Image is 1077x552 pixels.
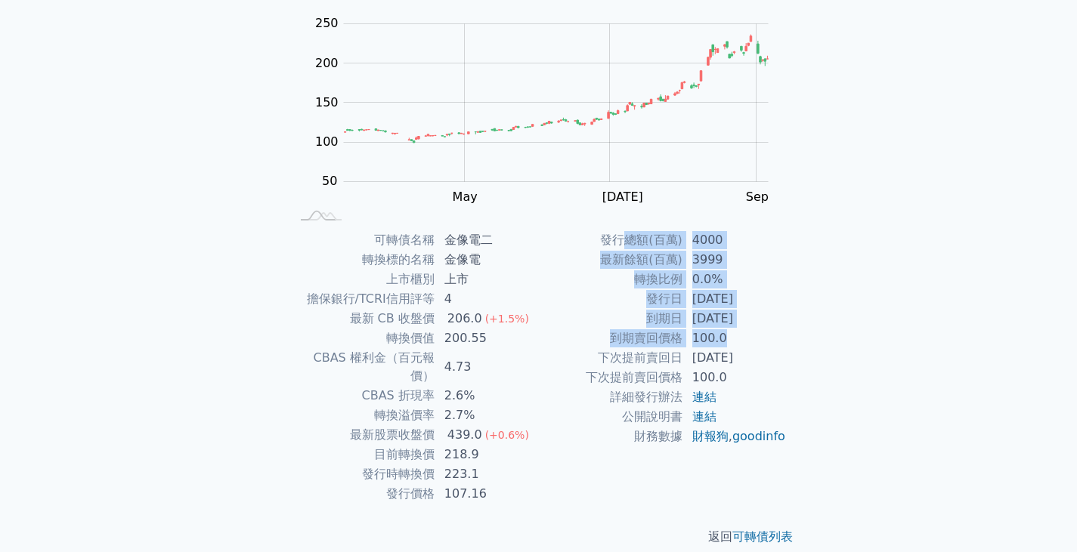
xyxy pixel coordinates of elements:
td: 到期日 [539,309,683,328]
tspan: 150 [315,95,339,109]
td: 轉換價值 [291,328,435,348]
td: 轉換比例 [539,270,683,289]
tspan: [DATE] [602,190,643,204]
td: [DATE] [683,289,787,309]
td: 最新 CB 收盤價 [291,309,435,328]
p: 返回 [273,528,805,546]
div: 206.0 [444,310,485,328]
tspan: 100 [315,134,339,149]
td: 到期賣回價格 [539,328,683,348]
td: 下次提前賣回價格 [539,368,683,387]
td: 發行價格 [291,484,435,504]
td: 發行時轉換價 [291,464,435,484]
tspan: May [453,190,478,204]
tspan: Sep [746,190,769,204]
td: [DATE] [683,309,787,328]
td: 4.73 [435,348,539,386]
td: 0.0% [683,270,787,289]
a: 連結 [692,409,716,424]
td: 4 [435,289,539,309]
td: 200.55 [435,328,539,348]
a: 連結 [692,390,716,404]
td: 最新股票收盤價 [291,425,435,445]
td: 金像電 [435,250,539,270]
td: 100.0 [683,368,787,387]
td: 218.9 [435,445,539,464]
td: 上市 [435,270,539,289]
a: goodinfo [732,429,785,443]
td: 可轉債名稱 [291,230,435,250]
td: 詳細發行辦法 [539,387,683,407]
td: 轉換溢價率 [291,406,435,425]
td: 107.16 [435,484,539,504]
td: 4000 [683,230,787,250]
td: 2.6% [435,386,539,406]
td: 3999 [683,250,787,270]
td: , [683,427,787,446]
g: Chart [308,16,791,235]
td: 金像電二 [435,230,539,250]
td: 發行日 [539,289,683,309]
td: [DATE] [683,348,787,368]
td: 223.1 [435,464,539,484]
td: 上市櫃別 [291,270,435,289]
td: CBAS 權利金（百元報價） [291,348,435,386]
td: 轉換標的名稱 [291,250,435,270]
td: 公開說明書 [539,407,683,427]
tspan: 200 [315,56,339,70]
span: (+0.6%) [485,429,529,441]
td: 財務數據 [539,427,683,446]
td: 2.7% [435,406,539,425]
a: 財報狗 [692,429,729,443]
td: CBAS 折現率 [291,386,435,406]
td: 擔保銀行/TCRI信用評等 [291,289,435,309]
td: 下次提前賣回日 [539,348,683,368]
tspan: 250 [315,16,339,30]
td: 最新餘額(百萬) [539,250,683,270]
div: 439.0 [444,426,485,444]
td: 100.0 [683,328,787,348]
span: (+1.5%) [485,313,529,325]
td: 目前轉換價 [291,445,435,464]
tspan: 50 [322,174,337,188]
a: 可轉債列表 [732,529,793,544]
td: 發行總額(百萬) [539,230,683,250]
